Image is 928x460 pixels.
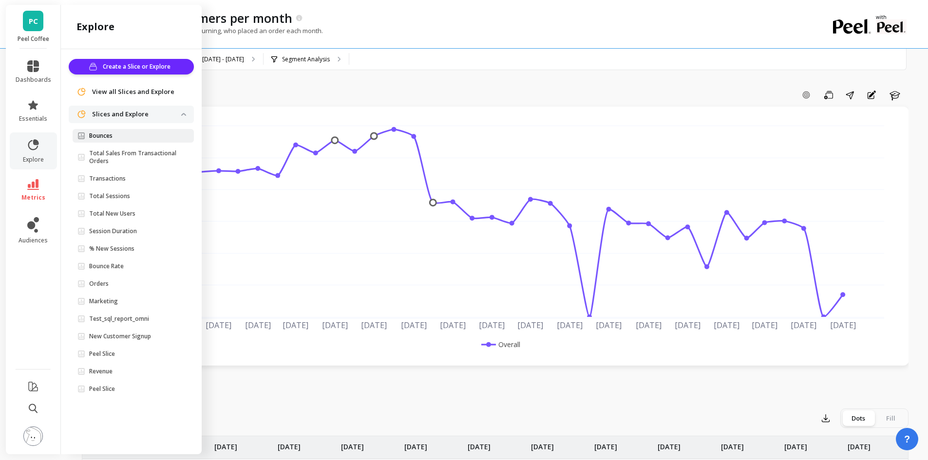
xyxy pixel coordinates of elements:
p: [DATE] [214,436,237,452]
span: View all Slices and Explore [92,87,174,97]
img: down caret icon [181,113,186,116]
span: audiences [19,237,48,244]
p: New Customer Signup [89,332,151,340]
p: Marketing [89,297,118,305]
p: Peel Slice [89,350,115,358]
p: Slices and Explore [92,110,181,119]
p: Segment Analysis [282,55,330,63]
div: Fill [874,410,907,426]
img: profile picture [23,426,43,446]
p: [DATE] [848,436,871,452]
img: navigation item icon [76,87,86,97]
p: with [876,15,907,19]
p: Total Sessions [89,192,130,200]
button: ? [896,428,918,450]
div: Dots [842,410,874,426]
p: [DATE] [784,436,807,452]
p: Transactions [89,175,126,183]
p: Test_sql_report_omni [89,315,149,323]
p: [DATE] [721,436,744,452]
p: [DATE] [468,436,491,452]
p: [DATE] [278,436,301,452]
p: [DATE] [658,436,681,452]
p: Bounces [89,132,113,140]
p: Total Sales From Transactional Orders [89,149,181,165]
img: partner logo [876,19,907,34]
p: % New Sessions [89,245,134,253]
nav: Tabs [82,380,909,403]
h2: explore [76,20,114,34]
span: ? [904,432,910,446]
span: Create a Slice or Explore [103,62,173,72]
span: metrics [21,194,45,202]
img: navigation item icon [76,110,86,119]
p: [DATE] [341,436,364,452]
p: Bounce Rate [89,262,124,270]
span: dashboards [16,76,51,84]
span: PC [29,16,38,27]
p: Total New Users [89,210,135,218]
p: [DATE] [531,436,554,452]
p: Number of customers, new and returning, who placed an order each month. [82,26,323,35]
span: essentials [19,115,47,123]
p: Orders [89,280,109,288]
p: Peel Slice [89,385,115,393]
p: Session Duration [89,227,137,235]
p: [DATE] [594,436,617,452]
p: Peel Coffee [16,35,51,43]
p: [DATE] [404,436,427,452]
p: Revenue [89,368,113,375]
span: explore [23,156,44,164]
button: Create a Slice or Explore [69,59,194,74]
